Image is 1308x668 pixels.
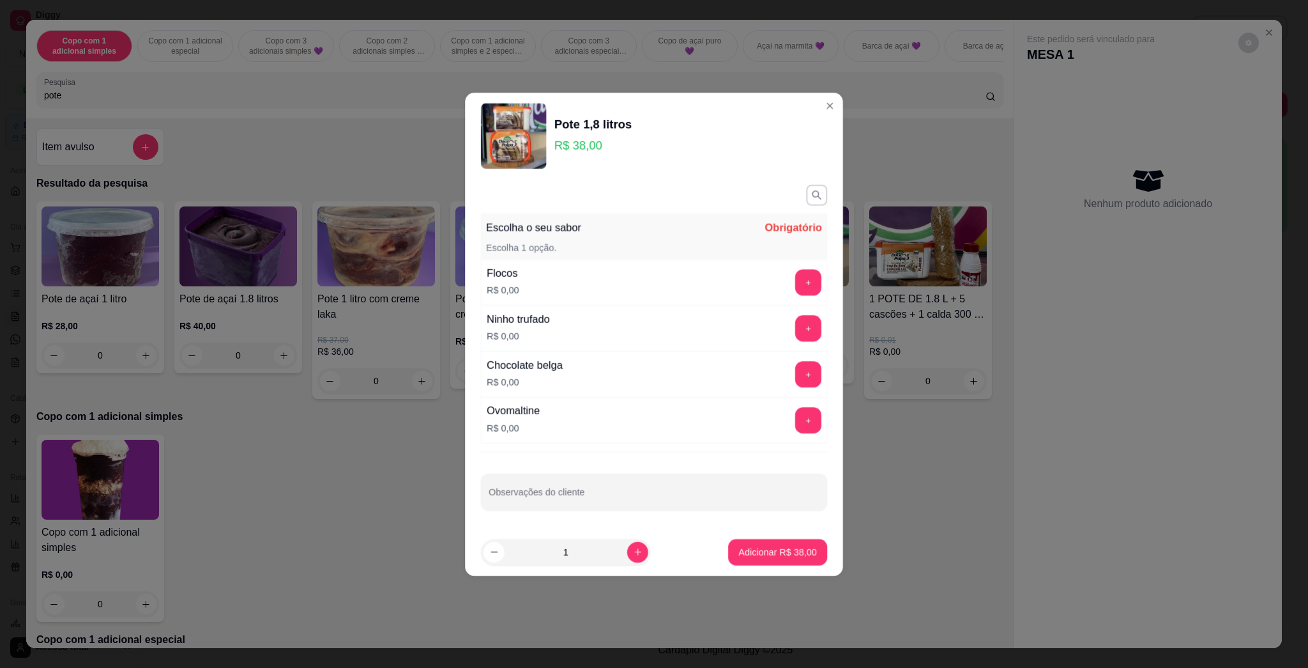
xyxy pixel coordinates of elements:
[487,283,519,297] p: R$ 0,00
[481,103,547,169] img: product-image
[489,490,819,504] input: Observações do cliente
[764,220,821,236] p: Obrigatório
[627,541,648,563] button: increase-product-quantity
[487,403,540,419] div: Ovomaltine
[554,136,632,154] p: R$ 38,00
[738,545,816,559] p: Adicionar R$ 38,00
[795,407,821,433] button: add
[795,361,821,387] button: add
[487,311,550,327] div: Ninho trufado
[487,375,563,389] p: R$ 0,00
[487,421,540,435] p: R$ 0,00
[483,541,505,563] button: decrease-product-quantity
[554,114,632,133] div: Pote 1,8 litros
[487,357,563,373] div: Chocolate belga
[795,269,821,295] button: add
[795,315,821,341] button: add
[819,95,840,116] button: Close
[486,220,581,236] p: Escolha o seu sabor
[728,539,827,565] button: Adicionar R$ 38,00
[486,241,556,254] p: Escolha 1 opção.
[487,329,550,343] p: R$ 0,00
[487,265,519,281] div: Flocos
